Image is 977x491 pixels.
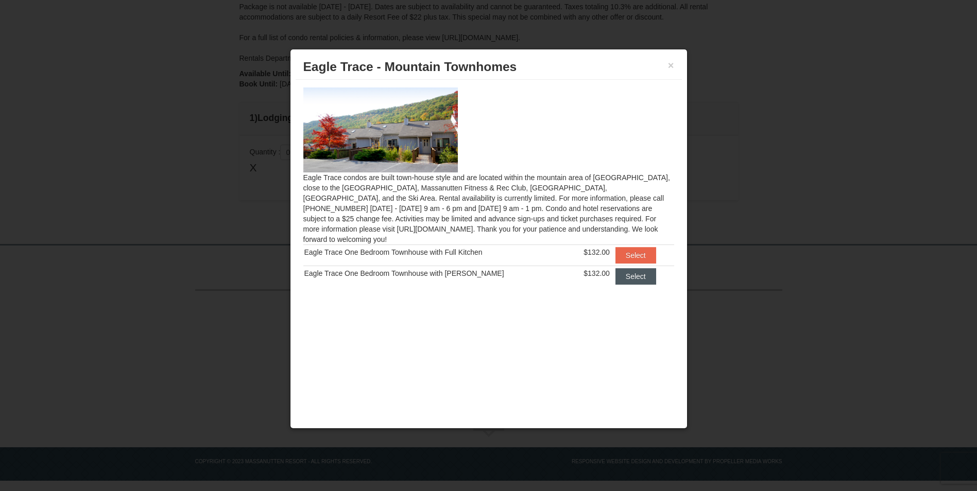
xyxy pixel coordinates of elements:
[615,247,656,264] button: Select
[303,60,517,74] span: Eagle Trace - Mountain Townhomes
[303,87,458,172] img: 19218983-1-9b289e55.jpg
[668,60,674,71] button: ×
[584,248,610,256] span: $132.00
[304,268,572,278] div: Eagle Trace One Bedroom Townhouse with [PERSON_NAME]
[304,247,572,257] div: Eagle Trace One Bedroom Townhouse with Full Kitchen
[615,268,656,285] button: Select
[296,80,682,305] div: Eagle Trace condos are built town-house style and are located within the mountain area of [GEOGRA...
[584,269,610,277] span: $132.00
